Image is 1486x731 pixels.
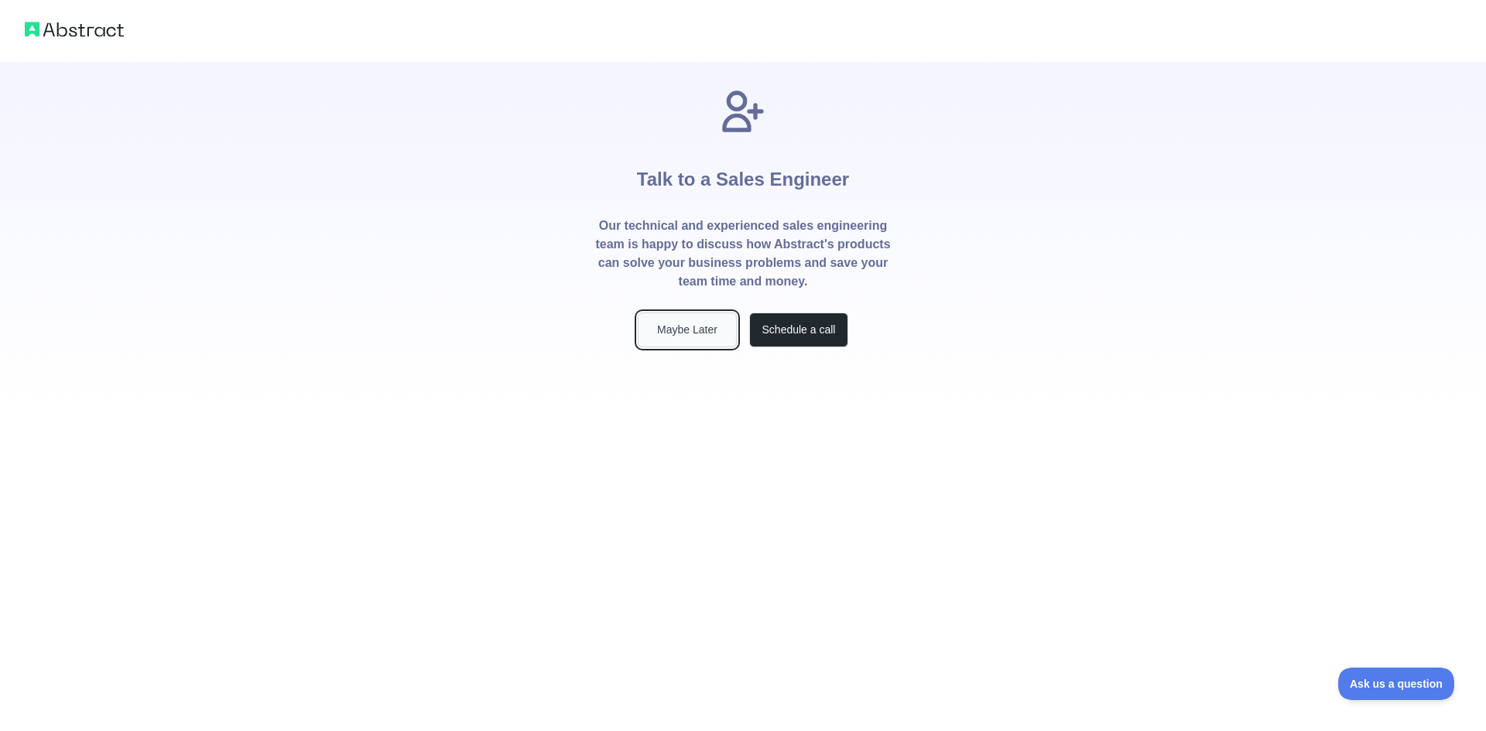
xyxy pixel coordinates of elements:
iframe: Toggle Customer Support [1338,668,1455,700]
button: Maybe Later [638,313,737,347]
img: Abstract logo [25,19,124,40]
p: Our technical and experienced sales engineering team is happy to discuss how Abstract's products ... [594,217,892,291]
button: Schedule a call [749,313,848,347]
h1: Talk to a Sales Engineer [637,136,849,217]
